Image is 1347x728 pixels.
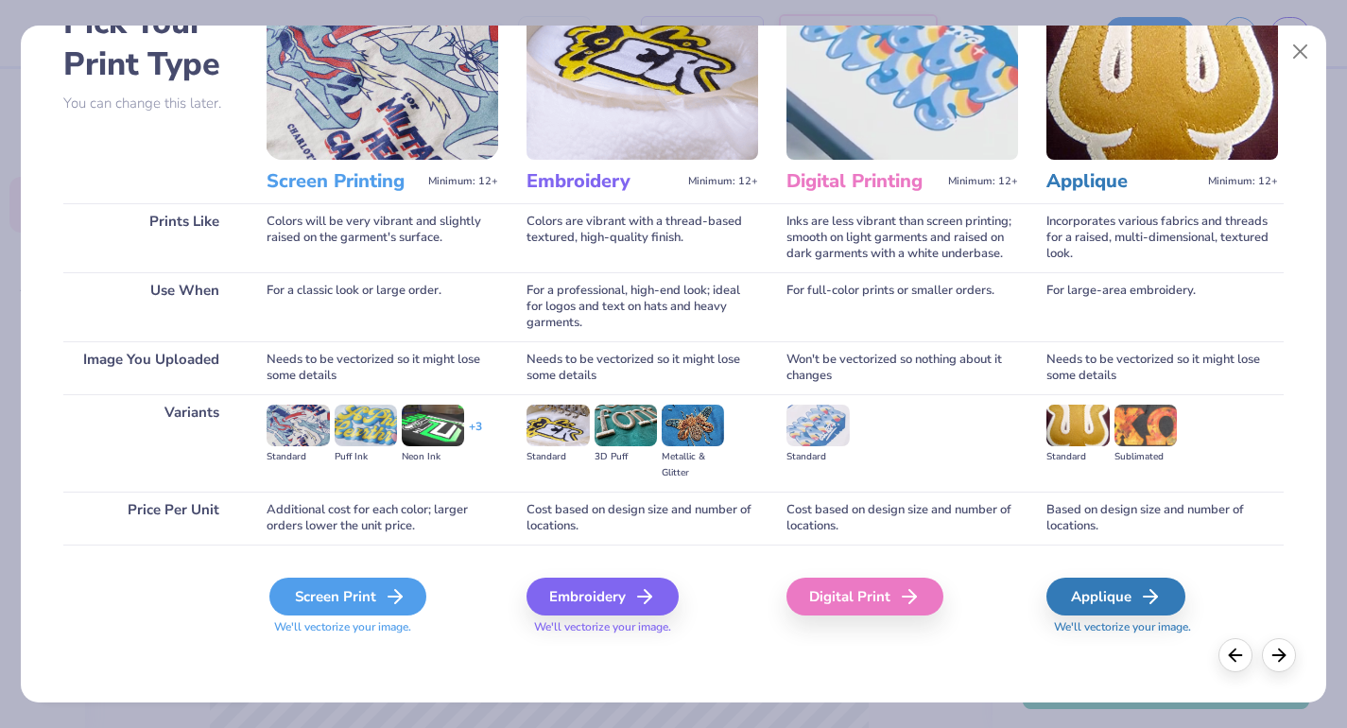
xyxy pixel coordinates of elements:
h3: Applique [1046,169,1200,194]
div: Based on design size and number of locations. [1046,492,1278,545]
div: Embroidery [527,578,679,615]
div: Cost based on design size and number of locations. [527,492,758,545]
div: Inks are less vibrant than screen printing; smooth on light garments and raised on dark garments ... [786,203,1018,272]
div: For a professional, high-end look; ideal for logos and text on hats and heavy garments. [527,272,758,341]
div: Needs to be vectorized so it might lose some details [1046,341,1278,394]
h3: Embroidery [527,169,681,194]
div: Won't be vectorized so nothing about it changes [786,341,1018,394]
img: Standard [786,405,849,446]
div: Screen Print [269,578,426,615]
img: 3D Puff [595,405,657,446]
div: Metallic & Glitter [662,449,724,481]
button: Close [1282,34,1318,70]
div: Image You Uploaded [63,341,238,394]
img: Metallic & Glitter [662,405,724,446]
div: Neon Ink [402,449,464,465]
span: Minimum: 12+ [688,175,758,188]
div: + 3 [469,419,482,451]
span: We'll vectorize your image. [527,619,758,635]
img: Standard [527,405,589,446]
img: Sublimated [1114,405,1177,446]
div: Standard [267,449,329,465]
div: Sublimated [1114,449,1177,465]
img: Standard [1046,405,1109,446]
div: Needs to be vectorized so it might lose some details [527,341,758,394]
p: You can change this later. [63,95,238,112]
div: Colors are vibrant with a thread-based textured, high-quality finish. [527,203,758,272]
h3: Digital Printing [786,169,941,194]
h2: Pick Your Print Type [63,2,238,85]
div: 3D Puff [595,449,657,465]
span: Minimum: 12+ [428,175,498,188]
div: Cost based on design size and number of locations. [786,492,1018,545]
div: Variants [63,394,238,492]
h3: Screen Printing [267,169,421,194]
div: Prints Like [63,203,238,272]
span: Minimum: 12+ [1208,175,1278,188]
div: Use When [63,272,238,341]
span: We'll vectorize your image. [1046,619,1278,635]
div: For a classic look or large order. [267,272,498,341]
div: Puff Ink [335,449,397,465]
span: Minimum: 12+ [948,175,1018,188]
div: Standard [527,449,589,465]
div: Needs to be vectorized so it might lose some details [267,341,498,394]
div: Price Per Unit [63,492,238,545]
div: Applique [1046,578,1185,615]
div: Standard [1046,449,1109,465]
img: Neon Ink [402,405,464,446]
div: Incorporates various fabrics and threads for a raised, multi-dimensional, textured look. [1046,203,1278,272]
img: Puff Ink [335,405,397,446]
div: Additional cost for each color; larger orders lower the unit price. [267,492,498,545]
img: Standard [267,405,329,446]
div: Standard [786,449,849,465]
div: Colors will be very vibrant and slightly raised on the garment's surface. [267,203,498,272]
span: We'll vectorize your image. [267,619,498,635]
div: For large-area embroidery. [1046,272,1278,341]
div: For full-color prints or smaller orders. [786,272,1018,341]
div: Digital Print [786,578,943,615]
